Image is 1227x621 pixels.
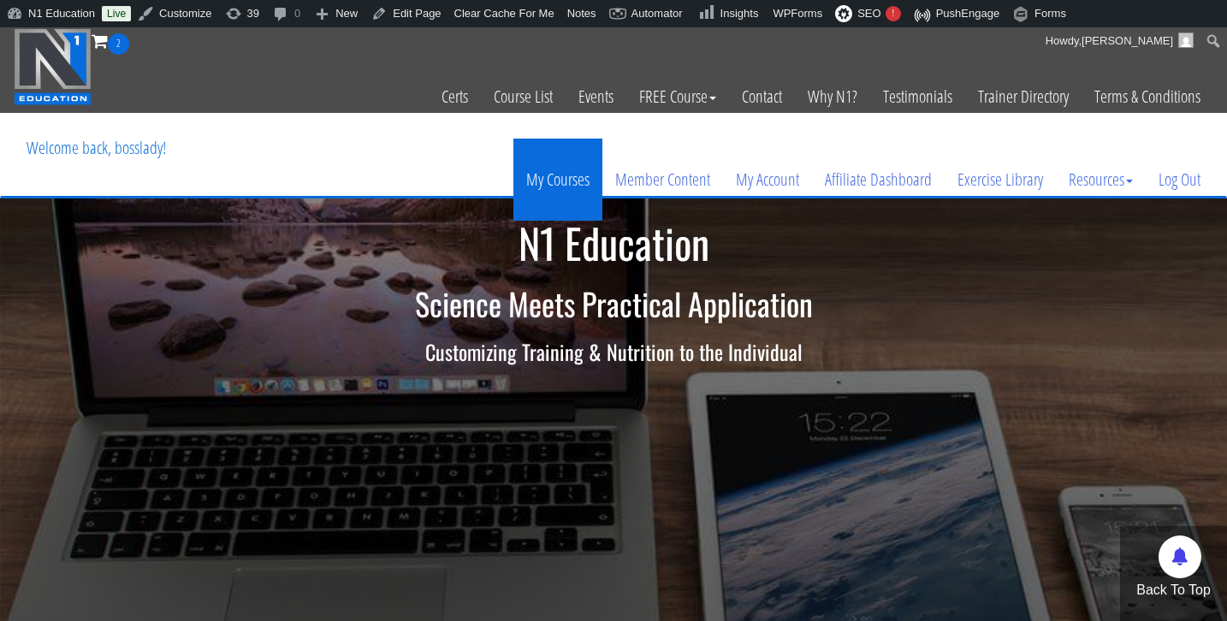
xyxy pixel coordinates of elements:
[626,55,729,139] a: FREE Course
[513,139,602,221] a: My Courses
[602,139,723,221] a: Member Content
[812,139,945,221] a: Affiliate Dashboard
[1120,580,1227,600] p: Back To Top
[870,55,965,139] a: Testimonials
[1082,34,1173,47] span: [PERSON_NAME]
[1056,139,1146,221] a: Resources
[945,139,1056,221] a: Exercise Library
[729,55,795,139] a: Contact
[886,6,901,21] div: !
[14,28,92,105] img: n1-education
[108,33,129,55] span: 2
[481,55,566,139] a: Course List
[113,221,1114,266] h1: N1 Education
[113,287,1114,321] h2: Science Meets Practical Application
[723,139,812,221] a: My Account
[965,55,1082,139] a: Trainer Directory
[1040,27,1200,55] a: Howdy,
[720,7,759,20] span: Insights
[92,29,129,52] a: 2
[1146,139,1213,221] a: Log Out
[14,114,179,182] p: Welcome back, bosslady!
[795,55,870,139] a: Why N1?
[857,7,880,20] span: SEO
[113,340,1114,363] h3: Customizing Training & Nutrition to the Individual
[1082,55,1213,139] a: Terms & Conditions
[429,55,481,139] a: Certs
[566,55,626,139] a: Events
[102,6,131,21] a: Live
